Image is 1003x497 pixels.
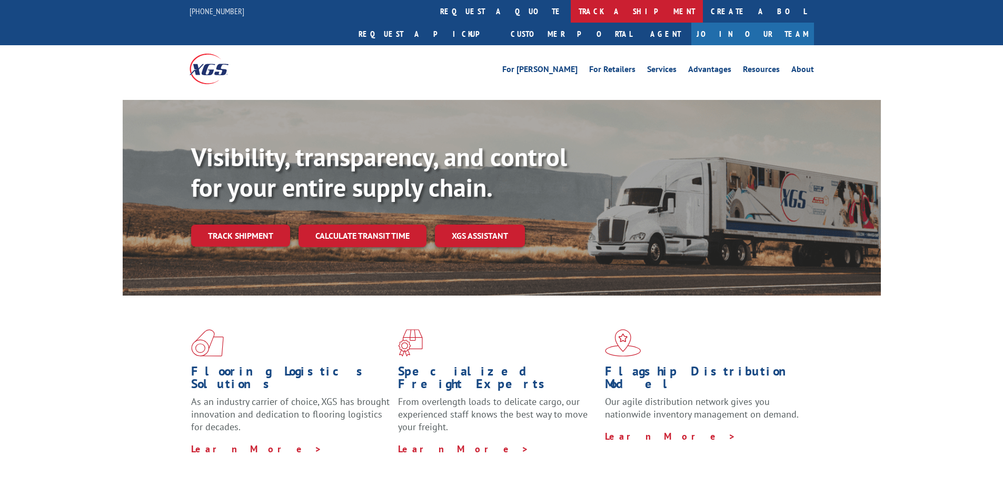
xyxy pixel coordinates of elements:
[589,65,635,77] a: For Retailers
[191,329,224,357] img: xgs-icon-total-supply-chain-intelligence-red
[191,225,290,247] a: Track shipment
[191,365,390,395] h1: Flooring Logistics Solutions
[688,65,731,77] a: Advantages
[435,225,525,247] a: XGS ASSISTANT
[398,443,529,455] a: Learn More >
[605,395,799,420] span: Our agile distribution network gives you nationwide inventory management on demand.
[791,65,814,77] a: About
[351,23,503,45] a: Request a pickup
[191,140,567,204] b: Visibility, transparency, and control for your entire supply chain.
[743,65,780,77] a: Resources
[398,395,597,442] p: From overlength loads to delicate cargo, our experienced staff knows the best way to move your fr...
[398,329,423,357] img: xgs-icon-focused-on-flooring-red
[502,65,578,77] a: For [PERSON_NAME]
[691,23,814,45] a: Join Our Team
[191,443,322,455] a: Learn More >
[647,65,677,77] a: Services
[299,225,426,247] a: Calculate transit time
[605,430,736,442] a: Learn More >
[190,6,244,16] a: [PHONE_NUMBER]
[605,329,641,357] img: xgs-icon-flagship-distribution-model-red
[503,23,640,45] a: Customer Portal
[640,23,691,45] a: Agent
[398,365,597,395] h1: Specialized Freight Experts
[605,365,804,395] h1: Flagship Distribution Model
[191,395,390,433] span: As an industry carrier of choice, XGS has brought innovation and dedication to flooring logistics...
